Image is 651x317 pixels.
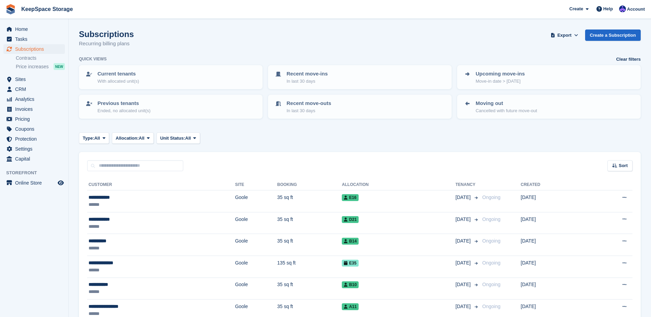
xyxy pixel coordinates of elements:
span: E35 [342,260,358,267]
a: menu [3,104,65,114]
span: Protection [15,134,56,144]
a: menu [3,114,65,124]
a: KeepSpace Storage [19,3,75,15]
p: Moving out [476,99,537,107]
a: menu [3,24,65,34]
a: menu [3,94,65,104]
td: Goole [235,190,277,212]
p: Cancelled with future move-out [476,107,537,114]
span: All [94,135,100,142]
a: menu [3,74,65,84]
span: Allocation: [116,135,139,142]
a: menu [3,154,65,164]
h1: Subscriptions [79,30,134,39]
button: Unit Status: All [156,132,200,144]
a: menu [3,44,65,54]
span: Tasks [15,34,56,44]
a: Contracts [16,55,65,61]
span: Help [603,5,613,12]
span: Settings [15,144,56,154]
span: Coupons [15,124,56,134]
th: Created [521,179,585,190]
a: Preview store [57,179,65,187]
span: [DATE] [455,259,472,267]
span: [DATE] [455,281,472,288]
td: [DATE] [521,278,585,300]
span: All [185,135,191,142]
h6: Quick views [79,56,107,62]
span: [DATE] [455,237,472,245]
span: D21 [342,216,359,223]
a: Recent move-ins In last 30 days [269,66,451,89]
a: Current tenants With allocated unit(s) [80,66,262,89]
p: Recent move-ins [287,70,328,78]
span: E16 [342,194,358,201]
span: Online Store [15,178,56,188]
td: 35 sq ft [277,278,342,300]
span: Export [557,32,571,39]
span: Sort [619,162,628,169]
p: Recent move-outs [287,99,331,107]
td: Goole [235,278,277,300]
button: Allocation: All [112,132,154,144]
th: Booking [277,179,342,190]
p: In last 30 days [287,107,331,114]
a: Previous tenants Ended, no allocated unit(s) [80,95,262,118]
th: Customer [87,179,235,190]
p: Move-in date > [DATE] [476,78,525,85]
a: menu [3,144,65,154]
td: [DATE] [521,256,585,278]
span: Create [569,5,583,12]
td: Goole [235,234,277,256]
span: Ongoing [482,282,500,287]
a: Moving out Cancelled with future move-out [458,95,640,118]
p: In last 30 days [287,78,328,85]
span: Unit Status: [160,135,185,142]
span: B10 [342,281,359,288]
td: 35 sq ft [277,234,342,256]
a: Clear filters [616,56,641,63]
th: Site [235,179,277,190]
a: menu [3,178,65,188]
span: Storefront [6,169,68,176]
a: menu [3,124,65,134]
button: Type: All [79,132,109,144]
span: B14 [342,238,359,245]
td: Goole [235,212,277,234]
span: [DATE] [455,303,472,310]
img: Chloe Clark [619,5,626,12]
span: Capital [15,154,56,164]
span: Ongoing [482,195,500,200]
span: Account [627,6,645,13]
span: CRM [15,84,56,94]
span: Ongoing [482,304,500,309]
td: Goole [235,256,277,278]
td: 35 sq ft [277,212,342,234]
span: Pricing [15,114,56,124]
a: Price increases NEW [16,63,65,70]
span: Subscriptions [15,44,56,54]
td: [DATE] [521,234,585,256]
div: NEW [54,63,65,70]
p: Upcoming move-ins [476,70,525,78]
a: menu [3,84,65,94]
span: Ongoing [482,216,500,222]
th: Tenancy [455,179,479,190]
td: 35 sq ft [277,190,342,212]
span: Analytics [15,94,56,104]
td: [DATE] [521,212,585,234]
td: 135 sq ft [277,256,342,278]
a: Create a Subscription [585,30,641,41]
span: Sites [15,74,56,84]
a: Recent move-outs In last 30 days [269,95,451,118]
p: Ended, no allocated unit(s) [97,107,151,114]
a: Upcoming move-ins Move-in date > [DATE] [458,66,640,89]
p: Recurring billing plans [79,40,134,48]
td: [DATE] [521,190,585,212]
span: Home [15,24,56,34]
a: menu [3,134,65,144]
p: Current tenants [97,70,139,78]
button: Export [549,30,580,41]
a: menu [3,34,65,44]
img: stora-icon-8386f47178a22dfd0bd8f6a31ec36ba5ce8667c1dd55bd0f319d3a0aa187defe.svg [5,4,16,14]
